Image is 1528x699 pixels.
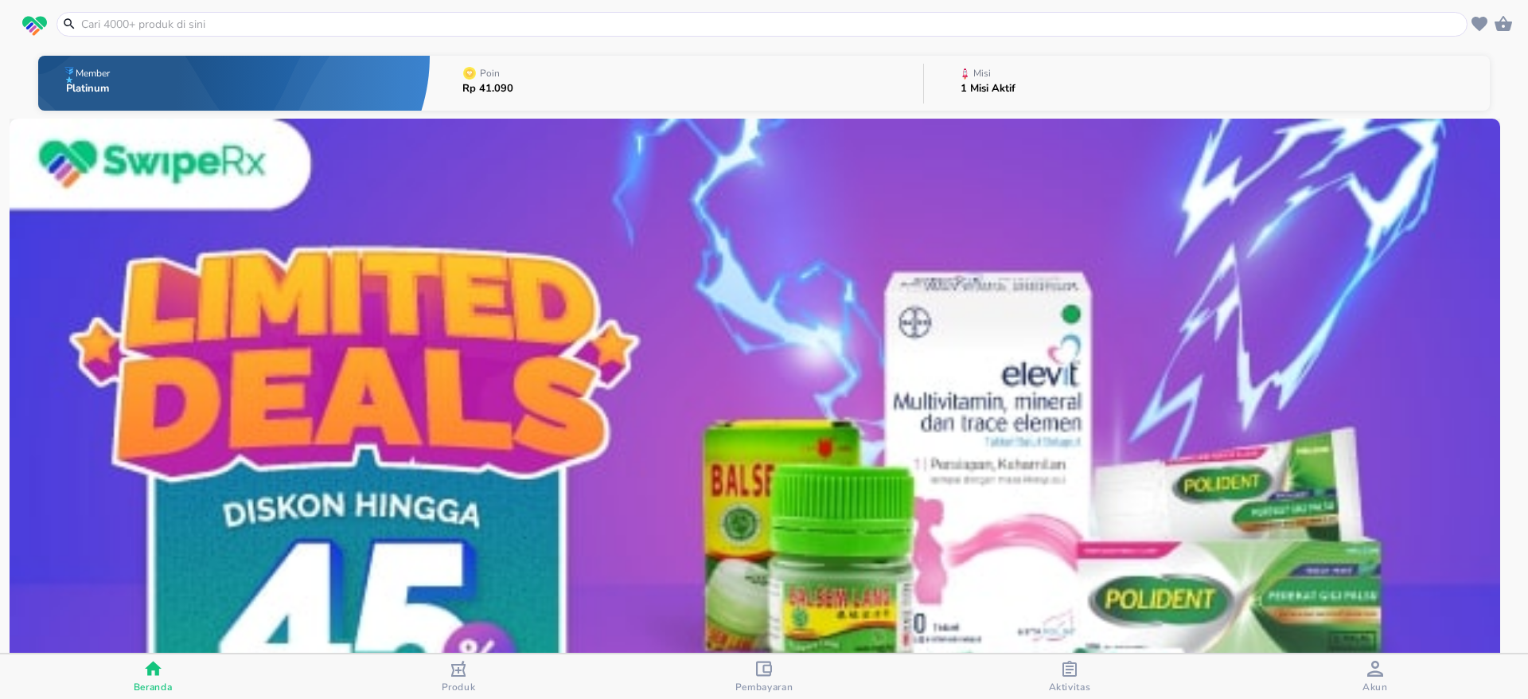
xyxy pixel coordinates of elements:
input: Cari 4000+ produk di sini [80,16,1464,33]
span: Aktivitas [1049,681,1091,693]
p: Misi [973,68,991,78]
button: Produk [306,654,611,699]
p: Rp 41.090 [462,84,513,94]
button: Aktivitas [917,654,1222,699]
span: Beranda [134,681,173,693]
span: Akun [1362,681,1388,693]
p: 1 Misi Aktif [961,84,1015,94]
span: Produk [442,681,476,693]
span: Pembayaran [735,681,793,693]
button: PoinRp 41.090 [430,52,923,115]
button: Misi1 Misi Aktif [924,52,1490,115]
button: Akun [1222,654,1528,699]
p: Member [76,68,110,78]
p: Platinum [66,84,113,94]
button: MemberPlatinum [38,52,430,115]
p: Poin [480,68,500,78]
img: logo_swiperx_s.bd005f3b.svg [22,16,47,37]
button: Pembayaran [611,654,917,699]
